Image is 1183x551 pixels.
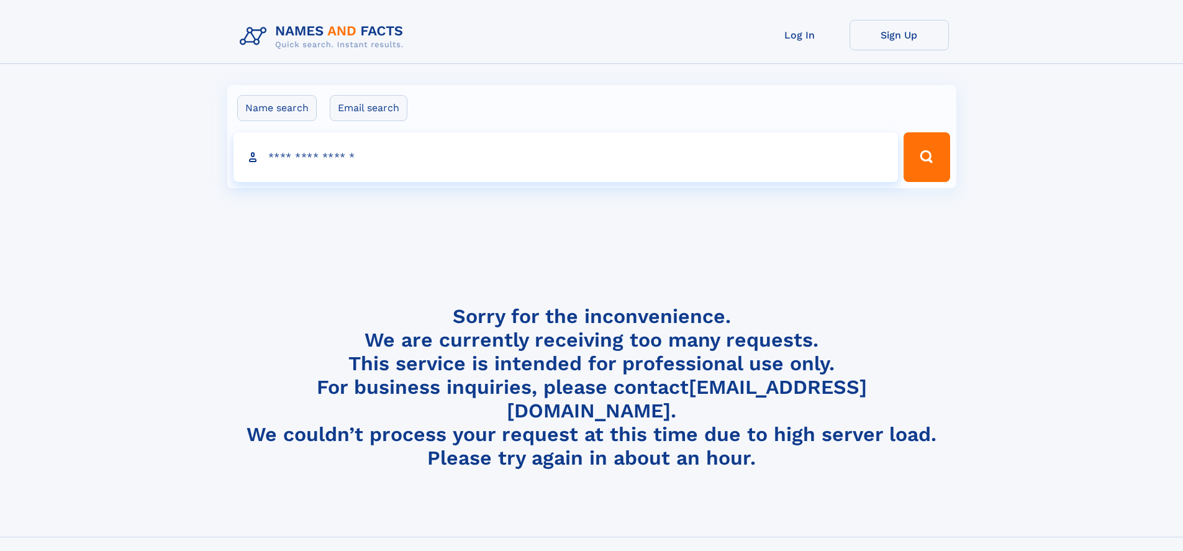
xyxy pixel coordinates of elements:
[235,20,414,53] img: Logo Names and Facts
[850,20,949,50] a: Sign Up
[233,132,899,182] input: search input
[507,375,867,422] a: [EMAIL_ADDRESS][DOMAIN_NAME]
[330,95,407,121] label: Email search
[237,95,317,121] label: Name search
[235,304,949,470] h4: Sorry for the inconvenience. We are currently receiving too many requests. This service is intend...
[750,20,850,50] a: Log In
[904,132,950,182] button: Search Button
